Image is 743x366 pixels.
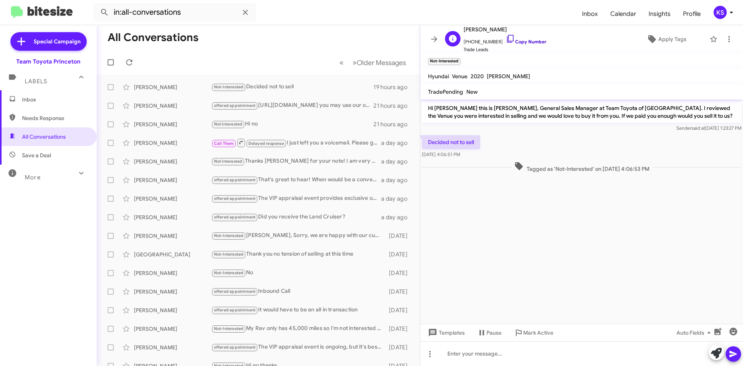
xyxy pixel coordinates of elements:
[134,195,211,203] div: [PERSON_NAME]
[214,326,244,331] span: Not-Interested
[692,125,705,131] span: said at
[422,151,460,157] span: [DATE] 4:06:51 PM
[385,251,414,258] div: [DATE]
[134,232,211,240] div: [PERSON_NAME]
[385,269,414,277] div: [DATE]
[576,3,604,25] a: Inbox
[134,139,211,147] div: [PERSON_NAME]
[134,120,211,128] div: [PERSON_NAME]
[373,120,414,128] div: 21 hours ago
[385,288,414,296] div: [DATE]
[134,306,211,314] div: [PERSON_NAME]
[214,84,244,89] span: Not-Interested
[248,141,284,146] span: Delayed response
[214,289,256,294] span: offered appointment
[373,83,414,91] div: 19 hours ago
[385,344,414,351] div: [DATE]
[211,82,373,91] div: Decided not to sell
[714,6,727,19] div: KS
[348,55,411,70] button: Next
[211,287,385,296] div: Inbound Call
[214,103,256,108] span: offered appointment
[511,162,652,173] span: Tagged as 'Not-Interested' on [DATE] 4:06:53 PM
[211,175,381,184] div: That's great to hear! When would be a convenient time for you to bring your vehicle in for an app...
[385,325,414,333] div: [DATE]
[211,213,381,222] div: Did you receive the Land Cruiser?
[428,58,461,65] small: Not-Interested
[211,231,385,240] div: [PERSON_NAME], Sorry, we are happy with our current car lineup and are not interested in selling ...
[34,38,80,45] span: Special Campaign
[10,32,87,51] a: Special Campaign
[211,306,385,314] div: It would have to be an all in transaction
[335,55,411,70] nav: Page navigation example
[211,101,373,110] div: [URL][DOMAIN_NAME] you may use our online appraisal estimate
[523,326,553,340] span: Mark Active
[506,39,546,45] a: Copy Number
[22,114,88,122] span: Needs Response
[211,250,385,259] div: Thank you no tension of selling at this time
[134,158,211,165] div: [PERSON_NAME]
[134,213,211,221] div: [PERSON_NAME]
[214,215,256,220] span: offered appointment
[134,83,211,91] div: [PERSON_NAME]
[373,102,414,110] div: 21 hours ago
[16,58,80,65] div: Team Toyota Princeton
[211,120,373,129] div: Hi no
[211,157,381,166] div: Thanks [PERSON_NAME] for your note! I am very happy with my Camry and not thinking about giving i...
[422,101,741,123] p: Hi [PERSON_NAME] this is [PERSON_NAME], General Sales Manager at Team Toyota of [GEOGRAPHIC_DATA]...
[422,135,480,149] p: Decided not to sell
[22,96,88,103] span: Inbox
[134,325,211,333] div: [PERSON_NAME]
[357,58,406,67] span: Older Messages
[385,306,414,314] div: [DATE]
[108,31,199,44] h1: All Conversations
[214,345,256,350] span: offered appointment
[385,232,414,240] div: [DATE]
[134,251,211,258] div: [GEOGRAPHIC_DATA]
[677,3,707,25] a: Profile
[627,32,706,46] button: Apply Tags
[381,195,414,203] div: a day ago
[353,58,357,67] span: »
[487,73,530,80] span: [PERSON_NAME]
[486,326,502,340] span: Pause
[464,34,546,46] span: [PHONE_NUMBER]
[134,176,211,184] div: [PERSON_NAME]
[214,177,256,182] span: offered appointment
[466,88,478,95] span: New
[134,102,211,110] div: [PERSON_NAME]
[381,139,414,147] div: a day ago
[464,25,546,34] span: [PERSON_NAME]
[428,73,449,80] span: Hyundai
[214,233,244,238] span: Not-Interested
[94,3,256,22] input: Search
[214,196,256,201] span: offered appointment
[471,326,508,340] button: Pause
[211,138,381,148] div: I just left you a voicemail. Please give me a ring when you have a chance.
[676,125,741,131] span: Sender [DATE] 1:23:27 PM
[214,308,256,313] span: offered appointment
[464,46,546,53] span: Trade Leads
[214,159,243,164] span: Not Interested
[134,288,211,296] div: [PERSON_NAME]
[211,343,385,352] div: The VIP appraisal event is ongoing, but it's best to book an appointment soon to secure the best ...
[420,326,471,340] button: Templates
[381,158,414,165] div: a day ago
[211,324,385,333] div: My Rav only has 45,000 miles so I'm not interested now.
[670,326,720,340] button: Auto Fields
[134,344,211,351] div: [PERSON_NAME]
[642,3,677,25] a: Insights
[452,73,467,80] span: Venue
[211,268,385,277] div: No
[508,326,560,340] button: Mark Active
[214,141,234,146] span: Call Them
[426,326,465,340] span: Templates
[25,78,47,85] span: Labels
[604,3,642,25] a: Calendar
[335,55,348,70] button: Previous
[471,73,484,80] span: 2020
[339,58,344,67] span: «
